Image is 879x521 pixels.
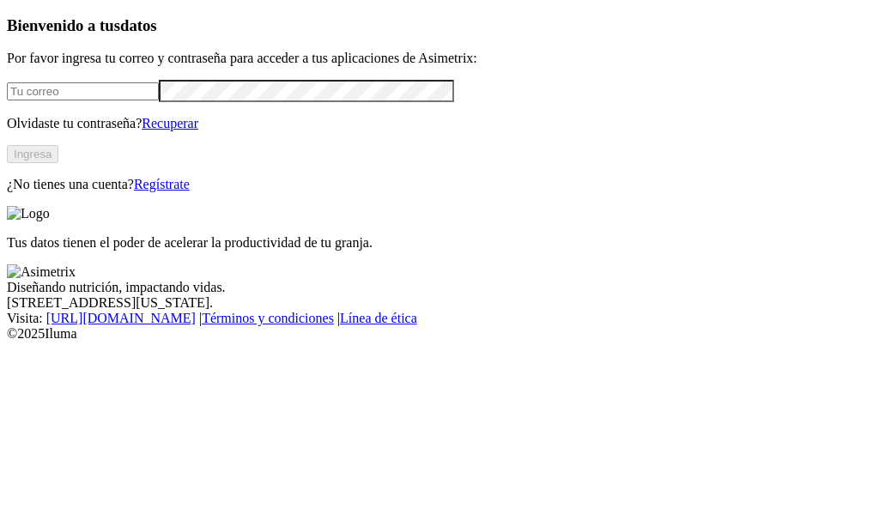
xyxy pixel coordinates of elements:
[7,235,872,251] p: Tus datos tienen el poder de acelerar la productividad de tu granja.
[7,145,58,163] button: Ingresa
[7,311,872,326] div: Visita : | |
[7,264,76,280] img: Asimetrix
[7,326,872,342] div: © 2025 Iluma
[7,116,872,131] p: Olvidaste tu contraseña?
[7,51,872,66] p: Por favor ingresa tu correo y contraseña para acceder a tus aplicaciones de Asimetrix:
[7,16,872,35] h3: Bienvenido a tus
[46,311,196,325] a: [URL][DOMAIN_NAME]
[7,177,872,192] p: ¿No tienes una cuenta?
[340,311,417,325] a: Línea de ética
[142,116,198,130] a: Recuperar
[7,82,159,100] input: Tu correo
[202,311,334,325] a: Términos y condiciones
[7,206,50,221] img: Logo
[7,280,872,295] div: Diseñando nutrición, impactando vidas.
[7,295,872,311] div: [STREET_ADDRESS][US_STATE].
[134,177,190,191] a: Regístrate
[120,16,157,34] span: datos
